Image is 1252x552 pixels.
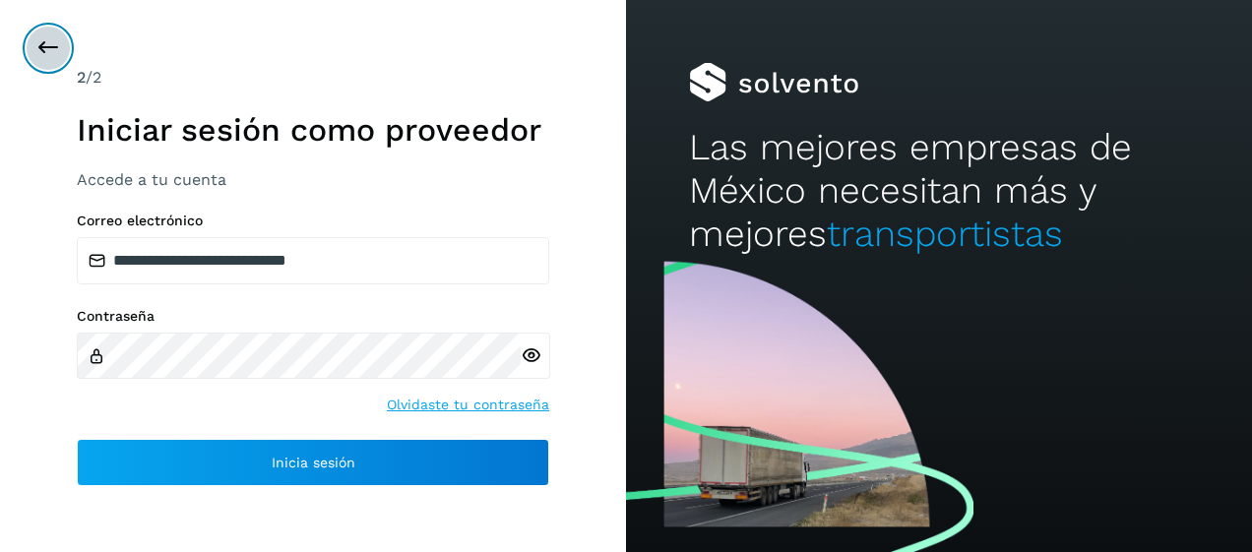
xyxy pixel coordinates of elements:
[77,439,549,486] button: Inicia sesión
[272,456,355,469] span: Inicia sesión
[387,395,549,415] a: Olvidaste tu contraseña
[77,66,549,90] div: /2
[689,126,1190,257] h2: Las mejores empresas de México necesitan más y mejores
[77,68,86,87] span: 2
[77,170,549,189] h3: Accede a tu cuenta
[77,213,549,229] label: Correo electrónico
[77,308,549,325] label: Contraseña
[827,213,1063,255] span: transportistas
[77,111,549,149] h1: Iniciar sesión como proveedor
